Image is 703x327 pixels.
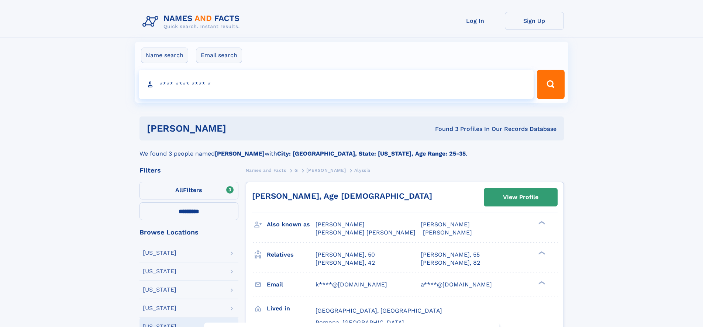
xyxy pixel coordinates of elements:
[423,229,472,236] span: [PERSON_NAME]
[316,229,416,236] span: [PERSON_NAME] [PERSON_NAME]
[503,189,538,206] div: View Profile
[143,268,176,274] div: [US_STATE]
[267,278,316,291] h3: Email
[421,251,480,259] a: [PERSON_NAME], 55
[267,218,316,231] h3: Also known as
[267,302,316,315] h3: Lived in
[175,187,183,194] span: All
[277,150,466,157] b: City: [GEOGRAPHIC_DATA], State: [US_STATE], Age Range: 25-35
[484,188,557,206] a: View Profile
[246,166,286,175] a: Names and Facts
[147,124,331,133] h1: [PERSON_NAME]
[316,307,442,314] span: [GEOGRAPHIC_DATA], [GEOGRAPHIC_DATA]
[316,259,375,267] a: [PERSON_NAME], 42
[139,167,238,174] div: Filters
[141,48,188,63] label: Name search
[215,150,265,157] b: [PERSON_NAME]
[306,168,346,173] span: [PERSON_NAME]
[139,229,238,236] div: Browse Locations
[196,48,242,63] label: Email search
[537,220,545,225] div: ❯
[294,168,298,173] span: G
[354,168,371,173] span: Alyssia
[139,70,534,99] input: search input
[537,70,564,99] button: Search Button
[316,221,365,228] span: [PERSON_NAME]
[505,12,564,30] a: Sign Up
[267,248,316,261] h3: Relatives
[446,12,505,30] a: Log In
[143,305,176,311] div: [US_STATE]
[139,140,564,158] div: We found 3 people named with .
[537,250,545,255] div: ❯
[331,125,556,133] div: Found 3 Profiles In Our Records Database
[537,280,545,285] div: ❯
[421,259,480,267] a: [PERSON_NAME], 82
[252,191,432,201] a: [PERSON_NAME], Age [DEMOGRAPHIC_DATA]
[421,221,470,228] span: [PERSON_NAME]
[306,166,346,175] a: [PERSON_NAME]
[316,251,375,259] a: [PERSON_NAME], 50
[143,287,176,293] div: [US_STATE]
[139,182,238,199] label: Filters
[294,166,298,175] a: G
[139,12,246,32] img: Logo Names and Facts
[143,250,176,256] div: [US_STATE]
[316,319,404,326] span: Pomona, [GEOGRAPHIC_DATA]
